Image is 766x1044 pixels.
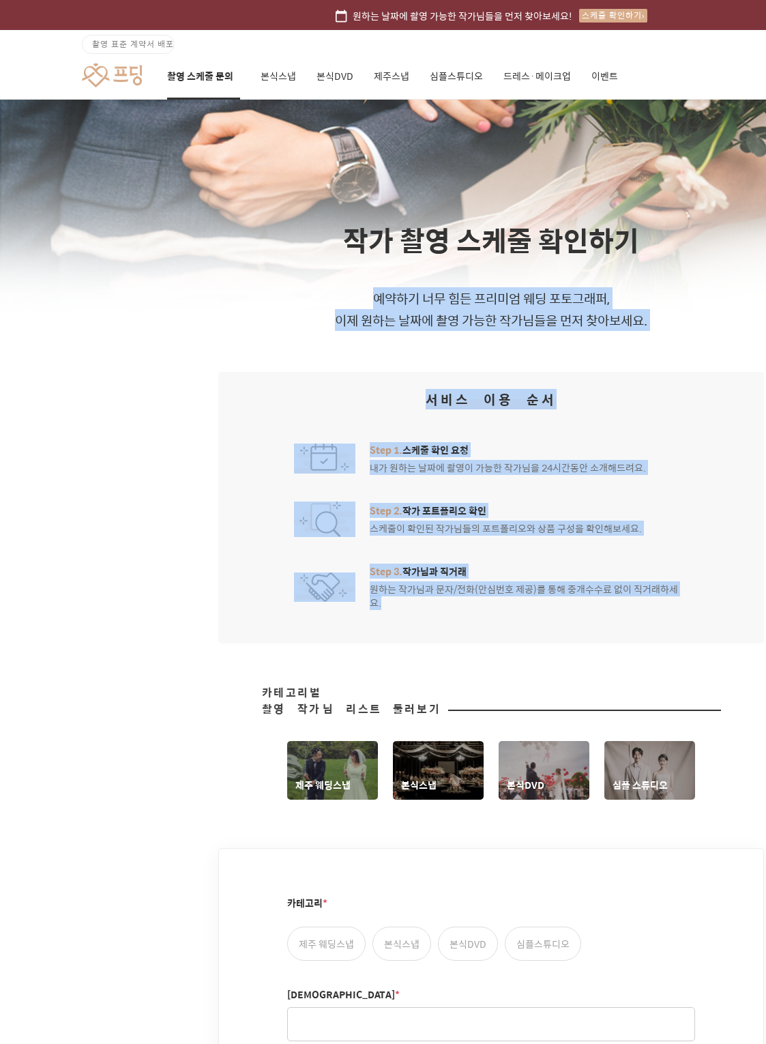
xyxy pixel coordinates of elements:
[294,572,355,603] img: 서비스 아이콘 이미지
[505,927,581,961] label: 심플스튜디오
[294,502,355,537] img: 서비스 아이콘 이미지
[4,433,90,467] a: 홈
[393,741,484,800] a: 본식스냅
[167,53,240,100] a: 촬영 스케줄 문의
[43,453,51,464] span: 홈
[90,433,176,467] a: 대화
[372,927,431,961] label: 본식스냅
[374,53,409,100] a: 제주스냅
[499,741,589,800] a: 본식DVD
[316,53,353,100] a: 본식DVD
[125,454,141,465] span: 대화
[370,504,642,535] div: 스케줄이 확인된 작가님들의 포트폴리오와 상품 구성을 확인해보세요.
[370,564,402,579] span: Step 3.
[262,684,441,717] span: 카테고리별 촬영 작가님 리스트 둘러보기
[92,38,174,50] span: 촬영 표준 계약서 배포
[287,988,400,1002] label: [DEMOGRAPHIC_DATA]
[430,53,483,100] a: 심플스튜디오
[287,897,327,910] label: 카테고리
[438,927,498,961] label: 본식DVD
[370,443,646,474] div: 내가 원하는 날짜에 촬영이 가능한 작가님을 24시간동안 소개해드려요.
[604,741,695,800] a: 심플 스튜디오
[579,9,647,23] div: 스케줄 확인하기
[353,8,572,23] span: 원하는 날짜에 촬영 가능한 작가님들을 먼저 찾아보세요!
[370,442,402,457] span: Step 1.
[287,927,366,961] label: 제주 웨딩스냅
[370,503,402,518] span: Step 2.
[294,444,355,474] img: 서비스 아이콘 이미지
[370,564,688,578] span: 작가님과 직거래
[370,504,642,517] span: 작가 포트폴리오 확인
[261,53,296,100] a: 본식스냅
[370,443,646,456] span: 스케줄 확인 요청
[426,390,557,409] h2: 서비스 이용 순서
[503,53,571,100] a: 드레스·메이크업
[176,433,262,467] a: 설정
[591,53,618,100] a: 이벤트
[287,741,378,800] a: 제주 웨딩스냅
[211,453,227,464] span: 설정
[370,564,688,609] div: 원하는 작가님과 문자/전화(안심번호 제공)를 통해 중개수수료 없이 직거래하세요.
[82,35,175,54] a: 촬영 표준 계약서 배포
